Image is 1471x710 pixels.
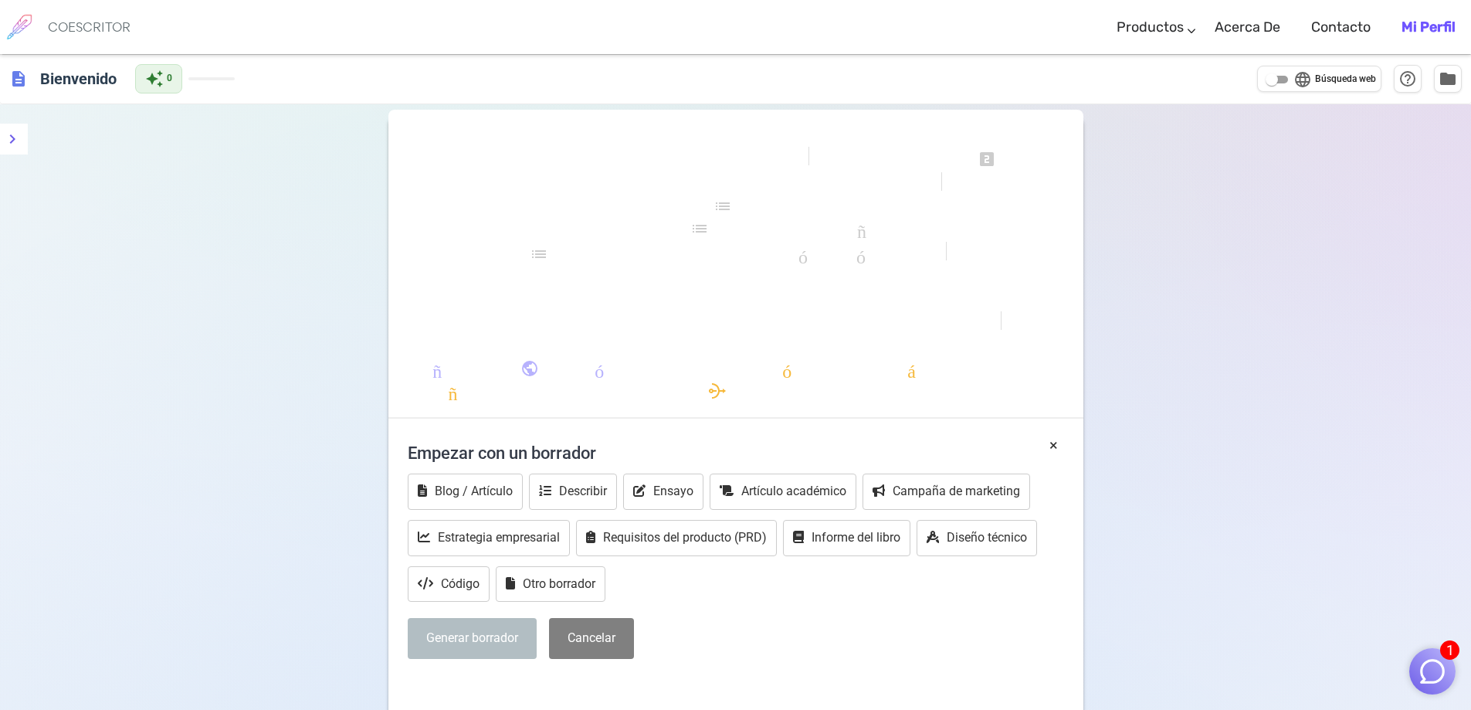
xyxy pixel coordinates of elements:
[435,484,513,498] font: Blog / Artículo
[496,566,605,603] button: Otro borrador
[534,175,701,194] font: miradas_3
[414,359,622,378] font: añadir publicación
[48,19,130,36] font: COESCRITOR
[542,219,941,238] font: formato_lista_con_viñetas
[1049,434,1058,457] button: ×
[559,484,607,498] font: Describir
[917,520,1037,556] button: Diseño técnico
[1049,436,1058,454] font: ×
[1434,65,1462,93] button: Administrar documentos
[426,630,518,645] font: Generar borrador
[438,530,560,545] font: Estrategia empresarial
[634,359,1069,378] font: corrección automática alta
[827,150,966,168] font: se ve uno
[1215,5,1280,50] a: Acerca de
[1215,19,1280,36] font: Acerca de
[1117,5,1184,50] a: Productos
[1315,73,1376,84] font: Búsqueda web
[713,175,935,194] font: formato_cita
[1394,65,1422,93] button: Ayuda y atajos
[441,576,480,591] font: Código
[523,576,595,591] font: Otro borrador
[863,474,1030,510] button: Campaña de marketing
[678,337,984,355] font: copia de contenido
[167,73,172,83] font: 0
[1311,19,1371,36] font: Contacto
[500,337,666,355] font: descargar
[40,70,117,88] font: Bienvenido
[568,630,615,645] font: Cancelar
[710,474,856,510] button: Artículo académico
[476,314,995,333] font: formato_alinear_a_la_derecha
[529,474,617,510] button: Describir
[408,474,523,510] button: Blog / Artículo
[408,443,596,463] font: Empezar con un borrador
[549,618,634,659] button: Cancelar
[812,530,900,545] font: Informe del libro
[408,566,490,603] button: Código
[838,245,940,263] font: código
[1409,648,1456,695] button: 1
[408,618,537,659] button: Generar borrador
[603,530,767,545] font: Requisitos del producto (PRD)
[487,150,802,168] font: formato_subrayado
[1418,657,1447,686] img: Cerrar chat
[623,474,703,510] button: Ensayo
[530,245,826,263] font: lista de verificación
[1117,19,1184,36] font: Productos
[430,382,782,400] font: añadir foto alternativa
[576,520,777,556] button: Requisitos del producto (PRD)
[893,484,1020,498] font: Campaña de marketing
[947,530,1027,545] font: Diseño técnico
[1293,70,1312,89] span: language
[741,124,1019,143] font: formato_cursiva
[1402,5,1456,50] a: Mi perfil
[978,150,996,168] font: looks_two
[565,197,917,216] font: formato_lista_numerada
[1446,642,1454,658] font: 1
[794,382,1053,400] font: borrar_barrido
[537,290,945,308] font: formato_alinear_centro
[452,124,730,143] font: formato_negrita
[145,70,164,88] span: auto_awesome
[9,70,28,88] span: description
[463,267,1019,286] font: formato_alinear_a_la_izquierda
[783,520,910,556] button: Informe del libro
[1439,70,1457,88] span: folder
[1398,70,1417,88] span: help_outline
[408,520,570,556] button: Estrategia empresarial
[1311,5,1371,50] a: Contacto
[1402,19,1456,36] font: Mi perfil
[653,484,693,498] font: Ensayo
[34,63,123,94] h6: Haga clic para editar el título
[741,484,846,498] font: Artículo académico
